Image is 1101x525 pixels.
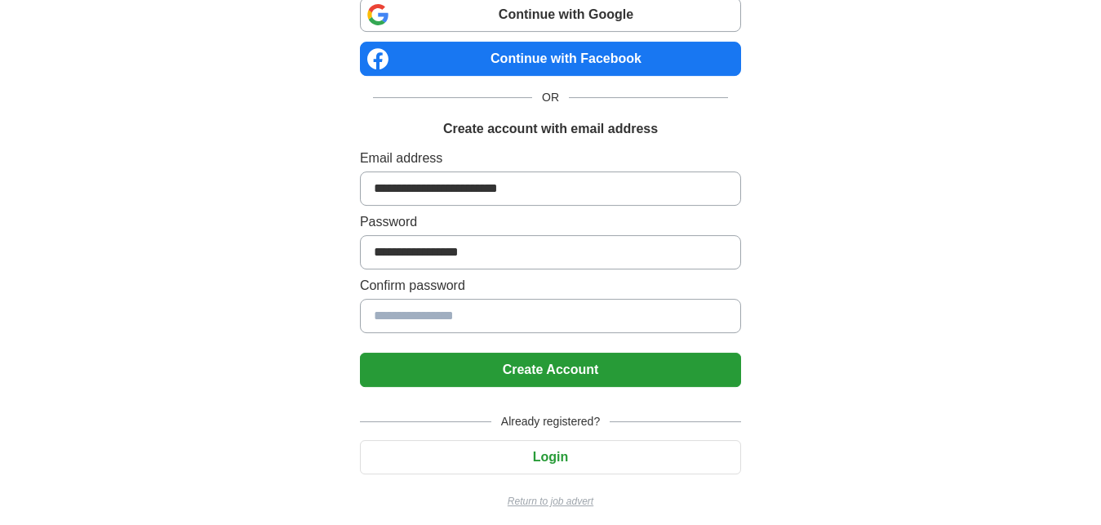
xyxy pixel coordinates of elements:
button: Create Account [360,353,741,387]
a: Login [360,450,741,464]
label: Confirm password [360,276,741,296]
span: OR [532,89,569,106]
a: Continue with Facebook [360,42,741,76]
button: Login [360,440,741,474]
label: Password [360,212,741,232]
a: Return to job advert [360,494,741,509]
label: Email address [360,149,741,168]
span: Already registered? [491,413,610,430]
h1: Create account with email address [443,119,658,139]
